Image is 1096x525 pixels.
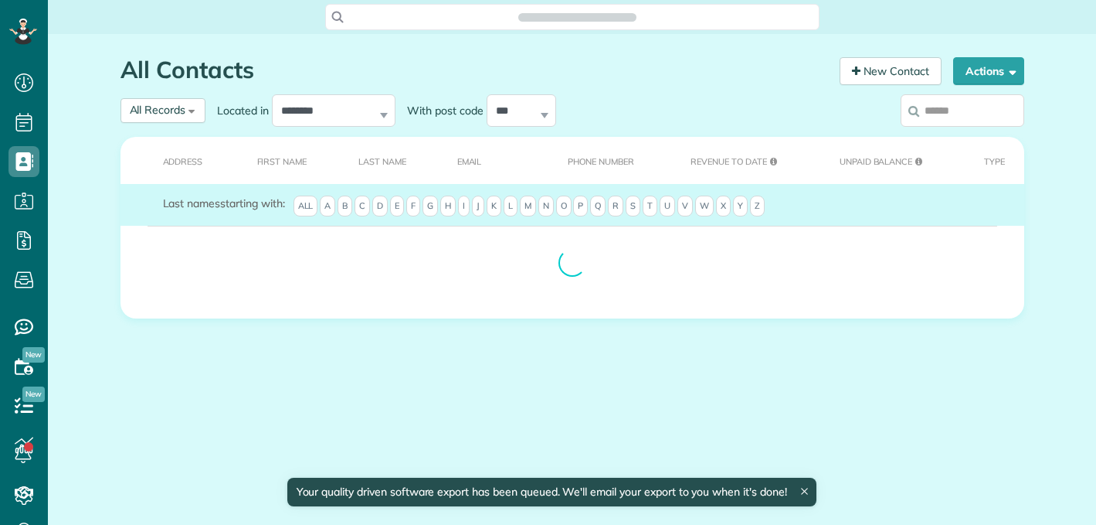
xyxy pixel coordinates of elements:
[338,196,352,217] span: B
[163,196,285,211] label: starting with:
[667,137,816,184] th: Revenue to Date
[390,196,404,217] span: E
[287,478,816,506] div: Your quality driven software export has been queued. We'll email your export to you when it's done!
[205,103,272,118] label: Located in
[538,196,554,217] span: N
[590,196,606,217] span: Q
[472,196,484,217] span: J
[422,196,438,217] span: G
[458,196,470,217] span: I
[556,196,572,217] span: O
[750,196,765,217] span: Z
[840,57,942,85] a: New Contact
[120,57,828,83] h1: All Contacts
[573,196,588,217] span: P
[355,196,370,217] span: C
[440,196,456,217] span: H
[334,137,433,184] th: Last Name
[395,103,487,118] label: With post code
[960,137,1023,184] th: Type
[816,137,960,184] th: Unpaid Balance
[320,196,335,217] span: A
[520,196,536,217] span: M
[626,196,640,217] span: S
[677,196,693,217] span: V
[120,137,233,184] th: Address
[294,196,318,217] span: All
[372,196,388,217] span: D
[163,196,221,210] span: Last names
[22,387,45,402] span: New
[504,196,517,217] span: L
[953,57,1024,85] button: Actions
[22,347,45,363] span: New
[534,9,621,25] span: Search ZenMaid…
[716,196,731,217] span: X
[130,103,186,117] span: All Records
[643,196,657,217] span: T
[733,196,748,217] span: Y
[487,196,501,217] span: K
[544,137,667,184] th: Phone number
[608,196,623,217] span: R
[233,137,334,184] th: First Name
[660,196,675,217] span: U
[406,196,420,217] span: F
[433,137,545,184] th: Email
[695,196,714,217] span: W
